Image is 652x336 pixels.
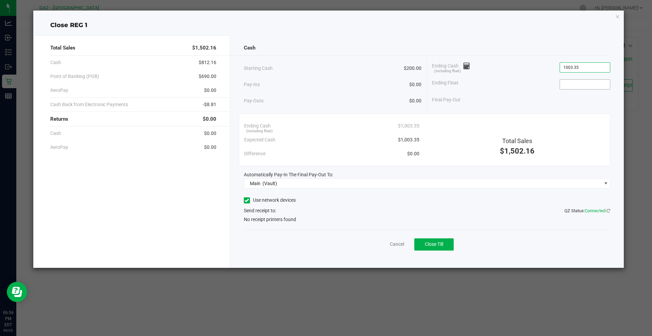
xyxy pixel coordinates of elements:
span: Total Sales [50,44,75,52]
span: Connected [585,208,605,213]
span: Point of Banking (POB) [50,73,99,80]
span: $1,502.16 [192,44,216,52]
span: QZ Status: [564,208,610,213]
span: Cash [50,130,61,137]
span: $690.00 [199,73,216,80]
span: Send receipt to: [244,208,276,213]
span: $0.00 [409,81,421,88]
iframe: Resource center [7,282,27,302]
span: Pay-Ins [244,81,260,88]
div: Close REG 1 [33,21,624,30]
span: $0.00 [409,97,421,104]
span: Cash [244,44,255,52]
span: $0.00 [203,115,216,123]
span: Close Till [425,241,443,247]
span: $0.00 [204,130,216,137]
span: -$8.81 [203,101,216,108]
span: $1,502.16 [500,147,535,155]
span: AeroPay [50,144,68,151]
span: Pay-Outs [244,97,264,104]
span: Difference [244,150,266,157]
span: Starting Cash [244,65,273,72]
span: $0.00 [204,144,216,151]
span: Total Sales [502,137,532,144]
span: $1,003.35 [398,136,419,143]
span: $200.00 [404,65,421,72]
div: Returns [50,112,216,126]
span: Final Pay-Out [432,96,460,103]
span: Ending Cash [432,62,470,73]
span: (Vault) [262,181,277,186]
span: Expected Cash [244,136,275,143]
span: (including float) [434,68,461,74]
span: $0.00 [204,87,216,94]
span: Ending Cash [244,122,271,130]
span: AeroPay [50,87,68,94]
span: Main [250,181,260,186]
span: $1,003.35 [398,122,419,130]
span: Cash Back from Electronic Payments [50,101,128,108]
span: (including float) [246,129,273,134]
span: Ending Float [432,79,458,90]
span: Automatically Pay-In The Final Pay-Out To: [244,172,333,177]
span: $0.00 [407,150,419,157]
button: Close Till [414,238,454,251]
span: No receipt printers found [244,216,296,223]
span: $812.16 [199,59,216,66]
label: Use network devices [244,197,296,204]
span: Cash [50,59,61,66]
a: Cancel [390,241,404,248]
